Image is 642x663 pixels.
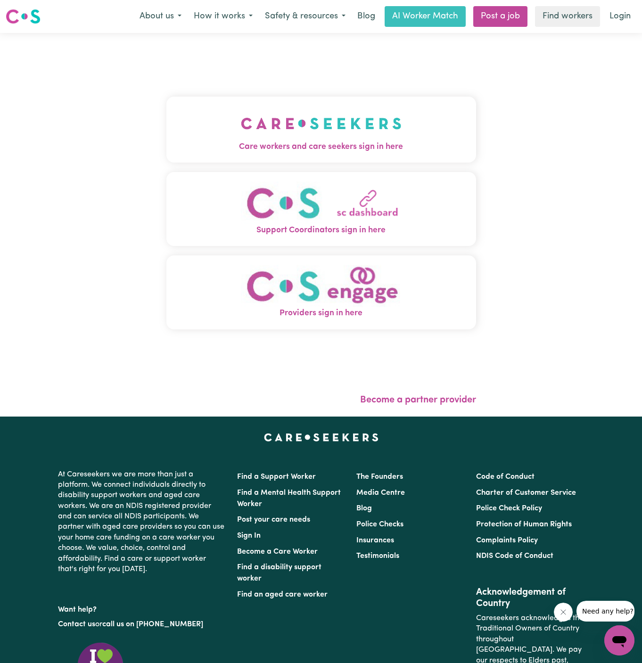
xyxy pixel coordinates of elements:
[166,141,476,153] span: Care workers and care seekers sign in here
[356,489,405,497] a: Media Centre
[476,537,538,544] a: Complaints Policy
[356,552,399,560] a: Testimonials
[133,7,188,26] button: About us
[237,489,341,508] a: Find a Mental Health Support Worker
[58,466,226,579] p: At Careseekers we are more than just a platform. We connect individuals directly to disability su...
[237,564,321,582] a: Find a disability support worker
[188,7,259,26] button: How it works
[237,532,261,540] a: Sign In
[102,621,203,628] a: call us on [PHONE_NUMBER]
[166,224,476,237] span: Support Coordinators sign in here
[6,6,41,27] a: Careseekers logo
[476,552,553,560] a: NDIS Code of Conduct
[237,516,310,524] a: Post your care needs
[58,621,95,628] a: Contact us
[476,505,542,512] a: Police Check Policy
[58,615,226,633] p: or
[356,473,403,481] a: The Founders
[58,601,226,615] p: Want help?
[476,587,584,609] h2: Acknowledgement of Country
[6,8,41,25] img: Careseekers logo
[604,6,636,27] a: Login
[237,548,318,556] a: Become a Care Worker
[476,489,576,497] a: Charter of Customer Service
[237,591,328,598] a: Find an aged care worker
[385,6,466,27] a: AI Worker Match
[576,601,634,622] iframe: Message from company
[352,6,381,27] a: Blog
[356,505,372,512] a: Blog
[259,7,352,26] button: Safety & resources
[476,473,535,481] a: Code of Conduct
[356,537,394,544] a: Insurances
[554,603,573,622] iframe: Close message
[473,6,527,27] a: Post a job
[604,625,634,655] iframe: Button to launch messaging window
[237,473,316,481] a: Find a Support Worker
[166,307,476,319] span: Providers sign in here
[166,172,476,246] button: Support Coordinators sign in here
[166,255,476,329] button: Providers sign in here
[476,521,572,528] a: Protection of Human Rights
[166,97,476,163] button: Care workers and care seekers sign in here
[535,6,600,27] a: Find workers
[264,434,379,441] a: Careseekers home page
[360,395,476,405] a: Become a partner provider
[356,521,403,528] a: Police Checks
